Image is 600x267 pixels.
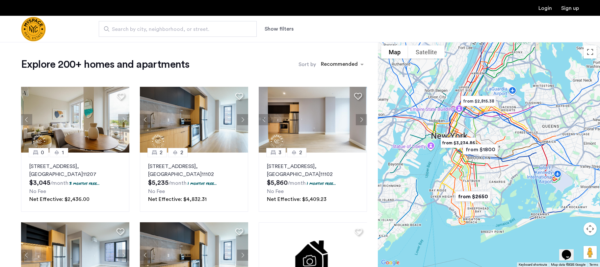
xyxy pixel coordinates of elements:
[259,114,270,125] button: Previous apartment
[381,45,408,59] button: Show street map
[259,87,367,153] img: 1997_638519968069068022.png
[148,197,207,202] span: Net Effective: $4,832.31
[307,181,336,186] p: 1 months free...
[21,17,46,41] img: logo
[408,45,445,59] button: Show satellite imagery
[584,222,597,235] button: Map camera controls
[457,139,503,159] div: from $1800
[299,61,316,68] label: Sort by
[29,197,90,202] span: Net Effective: $2,436.00
[538,6,552,11] a: Login
[318,59,367,70] ng-select: sort-apartment
[140,250,151,261] button: Previous apartment
[21,17,46,41] a: Cazamio Logo
[267,189,284,194] span: No Fee
[140,153,248,212] a: 22[STREET_ADDRESS], [GEOGRAPHIC_DATA]111021 months free...No FeeNet Effective: $4,832.31
[188,181,217,186] p: 1 months free...
[379,258,401,267] a: Open this area in Google Maps (opens a new window)
[148,180,169,186] span: $5,235
[320,60,358,70] div: Recommended
[140,114,151,125] button: Previous apartment
[180,149,183,157] span: 2
[267,180,288,186] span: $5,860
[519,262,547,267] button: Keyboard shortcuts
[160,149,163,157] span: 2
[551,263,586,266] span: Map data ©2025 Google
[299,149,302,157] span: 2
[435,133,481,153] div: from $3,234.86
[29,180,50,186] span: $3,045
[589,262,598,267] a: Terms (opens in new tab)
[21,58,189,71] h1: Explore 200+ homes and apartments
[237,114,248,125] button: Next apartment
[21,153,129,212] a: 01[STREET_ADDRESS], [GEOGRAPHIC_DATA]112073 months free...No FeeNet Effective: $2,436.00
[456,91,501,111] div: from $2,815.38
[584,45,597,59] button: Toggle fullscreen view
[140,87,248,153] img: 1997_638519968035243270.png
[356,114,367,125] button: Next apartment
[584,246,597,259] button: Drag Pegman onto the map to open Street View
[148,189,165,194] span: No Fee
[112,25,238,33] span: Search by city, neighborhood, or street.
[288,181,306,186] sub: /month
[379,258,401,267] img: Google
[50,181,68,186] sub: /month
[148,162,240,178] p: [STREET_ADDRESS] 11102
[21,250,32,261] button: Previous apartment
[62,149,64,157] span: 1
[561,6,579,11] a: Registration
[267,162,359,178] p: [STREET_ADDRESS] 11102
[69,181,100,186] p: 3 months free...
[41,149,44,157] span: 0
[265,25,294,33] button: Show or hide filters
[450,186,496,206] div: from $2650
[237,250,248,261] button: Next apartment
[21,87,130,153] img: 1997_638519001096654587.png
[29,162,121,178] p: [STREET_ADDRESS] 11207
[118,114,129,125] button: Next apartment
[99,21,257,37] input: Apartment Search
[259,153,367,212] a: 32[STREET_ADDRESS], [GEOGRAPHIC_DATA]111021 months free...No FeeNet Effective: $5,409.23
[118,250,129,261] button: Next apartment
[29,189,46,194] span: No Fee
[21,114,32,125] button: Previous apartment
[278,149,281,157] span: 3
[559,241,580,260] iframe: chat widget
[267,197,326,202] span: Net Effective: $5,409.23
[169,181,187,186] sub: /month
